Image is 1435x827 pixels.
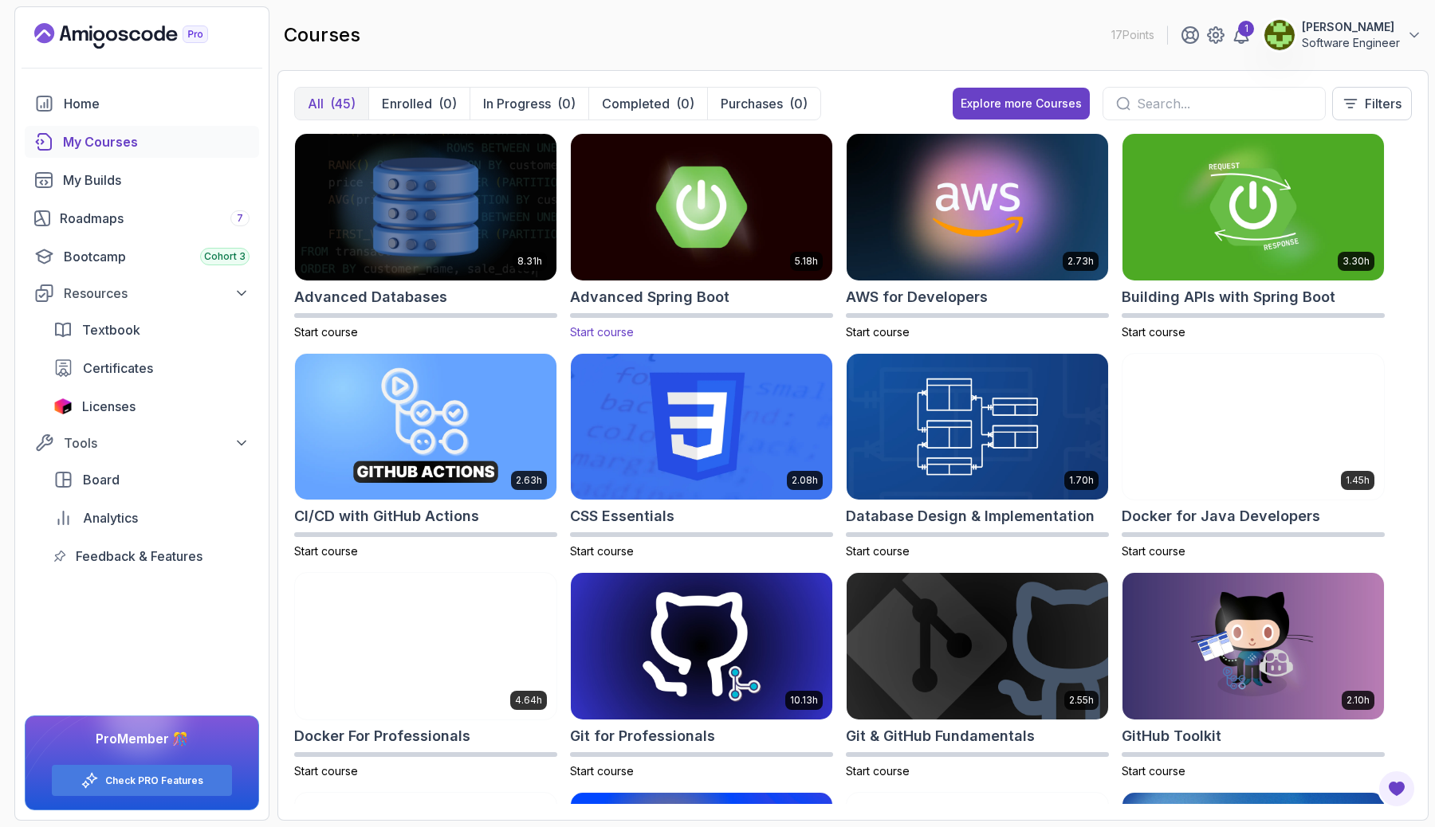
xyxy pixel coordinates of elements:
div: Tools [64,433,250,453]
button: Tools [25,429,259,457]
h2: Docker for Java Developers [1122,505,1320,527]
img: jetbrains icon [53,398,73,414]
button: All(45) [295,88,368,120]
button: Completed(0) [588,88,707,120]
span: Cohort 3 [204,250,246,263]
div: Explore more Courses [961,96,1082,112]
button: In Progress(0) [470,88,588,120]
h2: AWS for Developers [846,286,988,308]
img: GitHub Toolkit card [1122,573,1384,719]
div: My Courses [63,132,250,151]
span: Feedback & Features [76,547,202,566]
span: Start course [846,325,910,339]
span: Textbook [82,320,140,339]
p: 2.08h [792,474,818,487]
button: Enrolled(0) [368,88,470,120]
p: 2.73h [1067,255,1094,268]
h2: Advanced Spring Boot [570,286,729,308]
h2: Building APIs with Spring Boot [1122,286,1335,308]
p: All [308,94,324,113]
p: 1.45h [1346,474,1370,487]
div: Home [64,94,250,113]
img: CI/CD with GitHub Actions card [295,354,556,500]
div: (0) [557,94,576,113]
p: Enrolled [382,94,432,113]
img: Docker For Professionals card [295,573,556,719]
p: Software Engineer [1302,35,1400,51]
span: Start course [1122,325,1185,339]
img: AWS for Developers card [847,134,1108,280]
h2: Database Design & Implementation [846,505,1095,527]
p: [PERSON_NAME] [1302,19,1400,35]
span: Analytics [83,508,138,527]
p: 2.63h [516,474,542,487]
h2: courses [284,22,360,48]
img: Advanced Spring Boot card [564,130,839,284]
p: 1.70h [1069,474,1094,487]
span: Start course [294,764,358,778]
button: Purchases(0) [707,88,820,120]
p: 2.10h [1347,694,1370,707]
span: Certificates [83,359,153,378]
a: builds [25,164,259,196]
button: Filters [1332,87,1412,120]
a: bootcamp [25,241,259,272]
img: Advanced Databases card [295,134,556,280]
h2: CSS Essentials [570,505,674,527]
span: Start course [846,764,910,778]
a: board [44,464,259,496]
div: 1 [1238,21,1254,37]
h2: Docker For Professionals [294,725,470,747]
p: 17 Points [1111,27,1154,43]
a: Check PRO Features [105,774,203,787]
span: Start course [846,544,910,558]
h2: CI/CD with GitHub Actions [294,505,479,527]
div: (0) [438,94,457,113]
h2: Git & GitHub Fundamentals [846,725,1035,747]
button: Open Feedback Button [1378,770,1416,808]
button: user profile image[PERSON_NAME]Software Engineer [1264,19,1422,51]
img: CSS Essentials card [571,354,832,500]
a: roadmaps [25,202,259,234]
img: Building APIs with Spring Boot card [1122,134,1384,280]
span: Start course [1122,544,1185,558]
a: feedback [44,540,259,572]
p: 3.30h [1343,255,1370,268]
div: (0) [789,94,808,113]
h2: GitHub Toolkit [1122,725,1221,747]
h2: Advanced Databases [294,286,447,308]
div: Bootcamp [64,247,250,266]
button: Resources [25,279,259,308]
p: Purchases [721,94,783,113]
p: 5.18h [795,255,818,268]
a: licenses [44,390,259,422]
p: Filters [1365,94,1402,113]
span: Start course [294,544,358,558]
div: (45) [330,94,356,113]
a: textbook [44,314,259,346]
img: Git & GitHub Fundamentals card [847,573,1108,719]
a: certificates [44,352,259,384]
p: 8.31h [517,255,542,268]
h2: Git for Professionals [570,725,715,747]
button: Check PRO Features [51,764,233,797]
img: Docker for Java Developers card [1122,354,1384,500]
span: Start course [570,325,634,339]
span: Board [83,470,120,489]
p: 4.64h [515,694,542,707]
input: Search... [1137,94,1312,113]
div: My Builds [63,170,250,190]
span: Start course [570,544,634,558]
img: Git for Professionals card [571,573,832,719]
span: Licenses [82,397,136,416]
img: user profile image [1264,20,1295,50]
span: 7 [237,212,243,225]
p: In Progress [483,94,551,113]
p: 2.55h [1069,694,1094,707]
div: (0) [676,94,694,113]
span: Start course [570,764,634,778]
a: Landing page [34,23,245,49]
p: 10.13h [790,694,818,707]
button: Explore more Courses [953,88,1090,120]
